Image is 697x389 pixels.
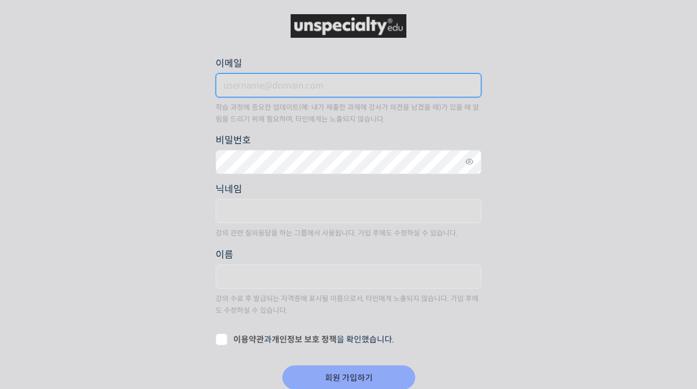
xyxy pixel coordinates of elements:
span: 홈 [37,309,44,318]
label: 이메일 [216,55,481,71]
p: 학습 과정에 중요한 업데이트(예: 내가 제출한 과제에 강사가 의견을 남겼을 때)가 있을 때 알림을 드리기 위해 필요하며, 타인에게는 노출되지 않습니다. [216,102,481,126]
label: 비밀번호 [216,132,481,148]
a: 대화 [78,291,152,321]
a: 홈 [4,291,78,321]
label: 과 을 확인했습니다. [216,334,481,346]
legend: 이름 [216,247,233,263]
p: 강의 수료 후 발급되는 자격증에 표시될 이름으로서, 타인에게 노출되지 않습니다. 가입 후에도 수정하실 수 있습니다. [216,293,481,317]
legend: 닉네임 [216,181,242,197]
span: 대화 [108,309,122,319]
a: 이용약관 [233,334,264,345]
a: 개인정보 보호 정책 [272,334,337,345]
p: 강의 관련 질의응답을 하는 그룹에서 사용됩니다. 가입 후에도 수정하실 수 있습니다. [216,227,481,239]
span: 설정 [183,309,197,318]
input: username@domain.com [216,73,481,97]
a: 설정 [152,291,227,321]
